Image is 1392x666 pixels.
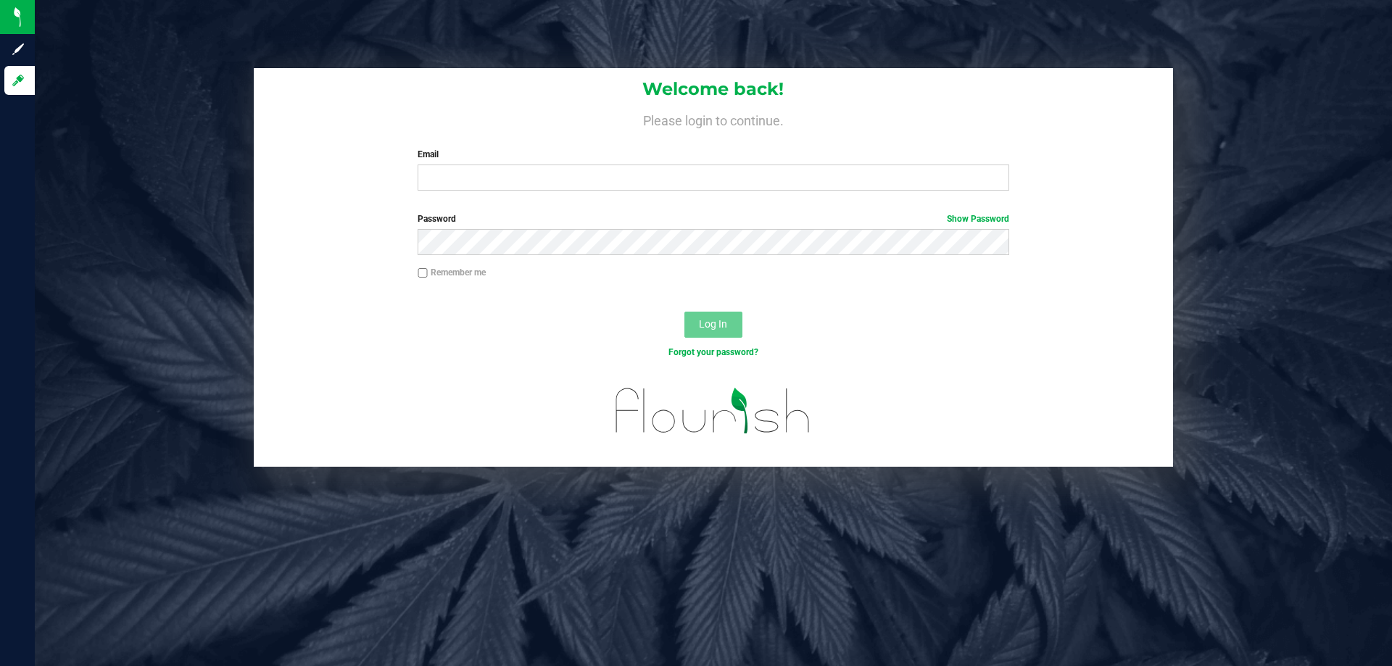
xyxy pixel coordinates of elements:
[418,268,428,278] input: Remember me
[418,148,1008,161] label: Email
[947,214,1009,224] a: Show Password
[418,266,486,279] label: Remember me
[684,312,742,338] button: Log In
[418,214,456,224] span: Password
[598,374,828,448] img: flourish_logo.svg
[254,110,1173,128] h4: Please login to continue.
[11,73,25,88] inline-svg: Log in
[699,318,727,330] span: Log In
[11,42,25,57] inline-svg: Sign up
[668,347,758,357] a: Forgot your password?
[254,80,1173,99] h1: Welcome back!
